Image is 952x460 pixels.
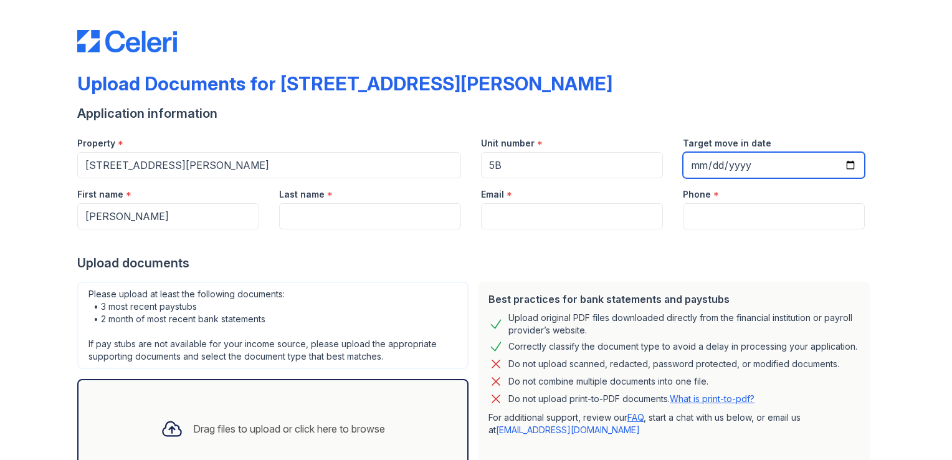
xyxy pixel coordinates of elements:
[77,72,612,95] div: Upload Documents for [STREET_ADDRESS][PERSON_NAME]
[496,424,640,435] a: [EMAIL_ADDRESS][DOMAIN_NAME]
[508,393,754,405] p: Do not upload print-to-PDF documents.
[508,339,857,354] div: Correctly classify the document type to avoid a delay in processing your application.
[77,282,469,369] div: Please upload at least the following documents: • 3 most recent paystubs • 2 month of most recent...
[193,421,385,436] div: Drag files to upload or click here to browse
[508,312,860,337] div: Upload original PDF files downloaded directly from the financial institution or payroll provider’...
[77,137,115,150] label: Property
[683,137,771,150] label: Target move in date
[481,188,504,201] label: Email
[77,254,875,272] div: Upload documents
[670,393,754,404] a: What is print-to-pdf?
[77,188,123,201] label: First name
[488,292,860,307] div: Best practices for bank statements and paystubs
[508,374,708,389] div: Do not combine multiple documents into one file.
[683,188,711,201] label: Phone
[627,412,644,423] a: FAQ
[481,137,535,150] label: Unit number
[77,30,177,52] img: CE_Logo_Blue-a8612792a0a2168367f1c8372b55b34899dd931a85d93a1a3d3e32e68fde9ad4.png
[508,357,839,371] div: Do not upload scanned, redacted, password protected, or modified documents.
[488,411,860,436] p: For additional support, review our , start a chat with us below, or email us at
[279,188,325,201] label: Last name
[77,105,875,122] div: Application information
